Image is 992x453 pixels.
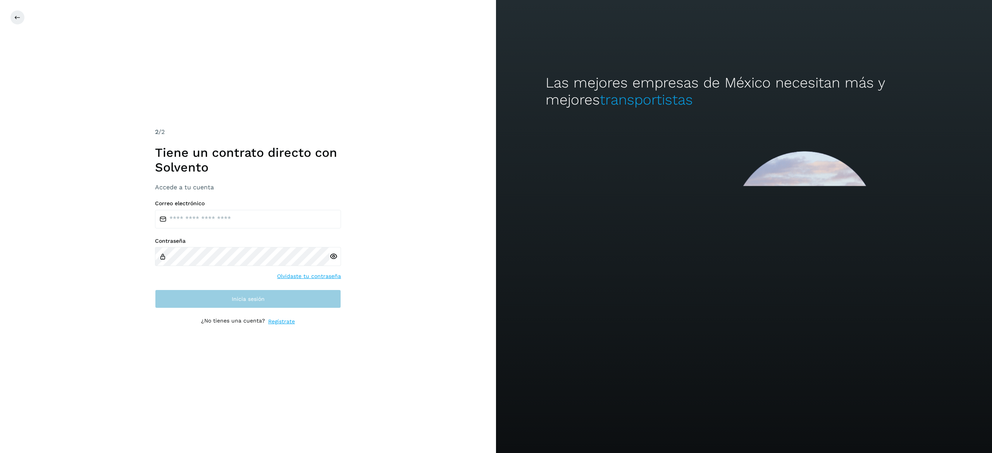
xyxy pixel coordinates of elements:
[600,91,693,108] span: transportistas
[546,74,942,109] h2: Las mejores empresas de México necesitan más y mejores
[155,128,158,136] span: 2
[155,200,341,207] label: Correo electrónico
[268,317,295,326] a: Regístrate
[201,317,265,326] p: ¿No tienes una cuenta?
[232,296,265,302] span: Inicia sesión
[155,238,341,244] label: Contraseña
[155,127,341,137] div: /2
[155,290,341,308] button: Inicia sesión
[155,184,341,191] h3: Accede a tu cuenta
[155,145,341,175] h1: Tiene un contrato directo con Solvento
[277,272,341,280] a: Olvidaste tu contraseña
